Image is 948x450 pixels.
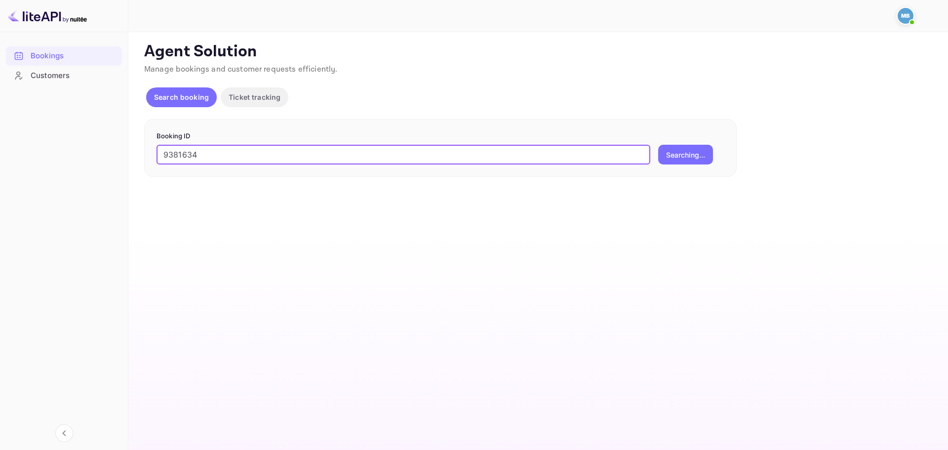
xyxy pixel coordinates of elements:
div: Customers [6,66,122,85]
button: Searching... [658,145,713,164]
input: Enter Booking ID (e.g., 63782194) [157,145,650,164]
img: Mohcine Belkhir [898,8,913,24]
img: LiteAPI logo [8,8,87,24]
p: Ticket tracking [229,92,280,102]
a: Bookings [6,46,122,65]
button: Collapse navigation [55,424,73,442]
div: Customers [31,70,117,82]
p: Agent Solution [144,42,930,62]
span: Manage bookings and customer requests efficiently. [144,64,338,75]
p: Search booking [154,92,209,102]
p: Booking ID [157,131,724,141]
div: Bookings [31,50,117,62]
div: Bookings [6,46,122,66]
a: Customers [6,66,122,84]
